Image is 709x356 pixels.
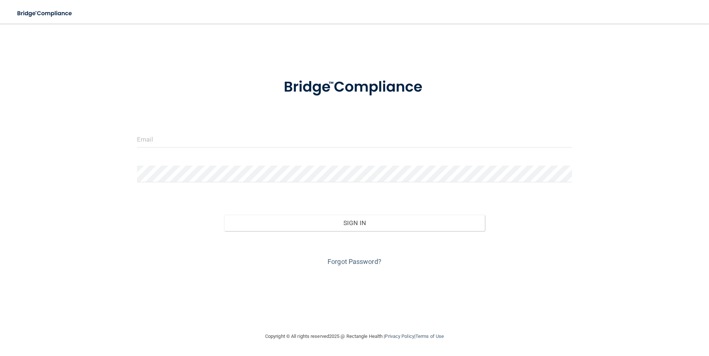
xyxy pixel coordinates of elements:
img: bridge_compliance_login_screen.278c3ca4.svg [268,68,441,106]
a: Terms of Use [415,333,444,339]
img: bridge_compliance_login_screen.278c3ca4.svg [11,6,79,21]
div: Copyright © All rights reserved 2025 @ Rectangle Health | | [220,325,489,348]
a: Privacy Policy [385,333,414,339]
a: Forgot Password? [328,258,381,265]
button: Sign In [224,215,485,231]
input: Email [137,131,572,148]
